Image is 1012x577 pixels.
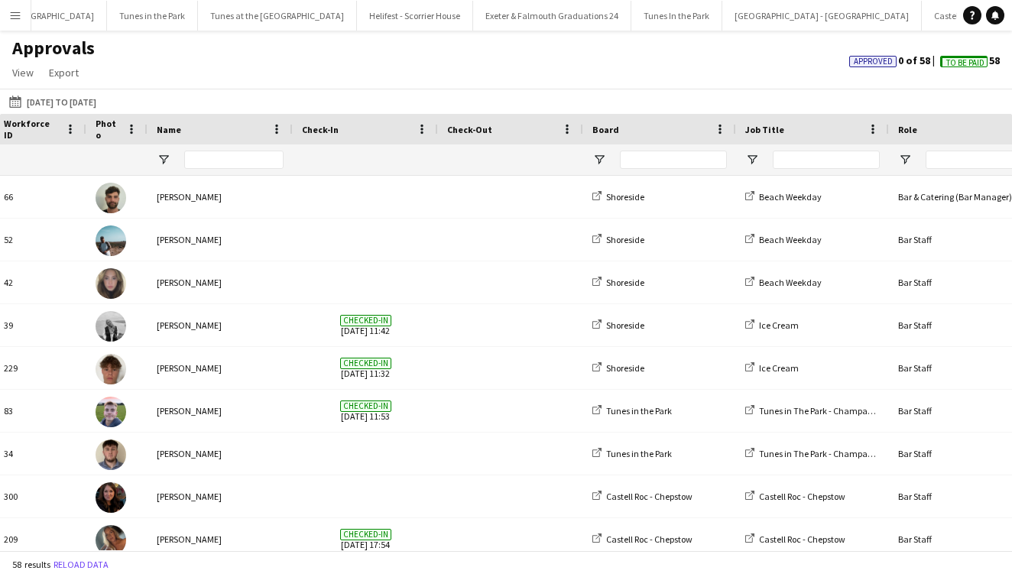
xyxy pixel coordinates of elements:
a: Beach Weekday [745,277,822,288]
img: Joel Dorning [96,397,126,427]
span: Tunes in The Park - Champagne Bus [759,448,898,459]
span: Castell Roc - Chepstow [606,491,693,502]
div: [PERSON_NAME] [148,304,293,346]
a: Beach Weekday [745,234,822,245]
span: Castell Roc - Chepstow [759,491,845,502]
input: Board Filter Input [620,151,727,169]
span: View [12,66,34,79]
a: Tunes in the Park [592,405,672,417]
span: Checked-in [340,400,391,412]
span: Checked-in [340,358,391,369]
span: Beach Weekday [759,191,822,203]
span: Shoreside [606,362,644,374]
div: [PERSON_NAME] [148,176,293,218]
input: Job Title Filter Input [773,151,880,169]
span: 58 [940,53,1000,67]
span: Photo [96,118,120,141]
a: Shoreside [592,362,644,374]
button: Tunes at the [GEOGRAPHIC_DATA] [198,1,357,31]
div: [PERSON_NAME] [148,475,293,517]
img: Will Dale [96,439,126,470]
span: Workforce ID [4,118,59,141]
span: Ice Cream [759,362,799,374]
a: Castell Roc - Chepstow [745,533,845,545]
span: Shoreside [606,191,644,203]
span: Shoreside [606,234,644,245]
img: Neve Rowe-Hall [96,268,126,299]
img: Jude Playford [96,354,126,384]
a: Tunes in the Park [592,448,672,459]
a: Castell Roc - Chepstow [592,491,693,502]
a: Shoreside [592,191,644,203]
span: To Be Paid [946,58,984,68]
span: Approved [854,57,893,66]
div: [PERSON_NAME] [148,347,293,389]
span: Tunes in the Park [606,405,672,417]
a: Shoreside [592,277,644,288]
span: Castell Roc - Chepstow [759,533,845,545]
button: [GEOGRAPHIC_DATA] - [GEOGRAPHIC_DATA] [722,1,922,31]
a: Shoreside [592,319,644,331]
button: Open Filter Menu [745,153,759,167]
span: Board [592,124,619,135]
button: Open Filter Menu [592,153,606,167]
button: [DATE] to [DATE] [6,92,99,111]
a: Export [43,63,85,83]
span: Check-Out [447,124,492,135]
button: Reload data [50,556,112,573]
span: Castell Roc - Chepstow [606,533,693,545]
a: Shoreside [592,234,644,245]
span: Beach Weekday [759,234,822,245]
span: Role [898,124,917,135]
span: Check-In [302,124,339,135]
button: Helifest - Scorrier House [357,1,473,31]
span: [DATE] 11:42 [302,304,429,346]
span: Beach Weekday [759,277,822,288]
span: Shoreside [606,319,644,331]
a: Tunes in The Park - Champagne Bus [745,448,898,459]
span: Export [49,66,79,79]
button: Open Filter Menu [157,153,170,167]
span: Checked-in [340,315,391,326]
span: Ice Cream [759,319,799,331]
a: Castell Roc - Chepstow [592,533,693,545]
button: Tunes In the Park [631,1,722,31]
a: Ice Cream [745,362,799,374]
div: [PERSON_NAME] [148,219,293,261]
span: Job Title [745,124,784,135]
span: [DATE] 17:54 [302,518,429,560]
input: Name Filter Input [184,151,284,169]
span: Tunes in The Park - Champagne Bus [759,405,898,417]
span: 0 of 58 [849,53,940,67]
div: [PERSON_NAME] [148,518,293,560]
span: Tunes in the Park [606,448,672,459]
span: Checked-in [340,529,391,540]
span: [DATE] 11:32 [302,347,429,389]
img: Courtney Stephens [96,525,126,556]
div: [PERSON_NAME] [148,261,293,303]
img: Noah Wilkinson [96,183,126,213]
button: Tunes in the Park [107,1,198,31]
a: Castell Roc - Chepstow [745,491,845,502]
span: Name [157,124,181,135]
a: Ice Cream [745,319,799,331]
button: Exeter & Falmouth Graduations 24 [473,1,631,31]
img: Francesca Piscitelli [96,311,126,342]
span: [DATE] 11:53 [302,390,429,432]
button: Open Filter Menu [898,153,912,167]
a: Beach Weekday [745,191,822,203]
img: Charles Turner [96,225,126,256]
a: Tunes in The Park - Champagne Bus [745,405,898,417]
div: [PERSON_NAME] [148,433,293,475]
a: View [6,63,40,83]
span: Shoreside [606,277,644,288]
img: Fay Hayward [96,482,126,513]
div: [PERSON_NAME] [148,390,293,432]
